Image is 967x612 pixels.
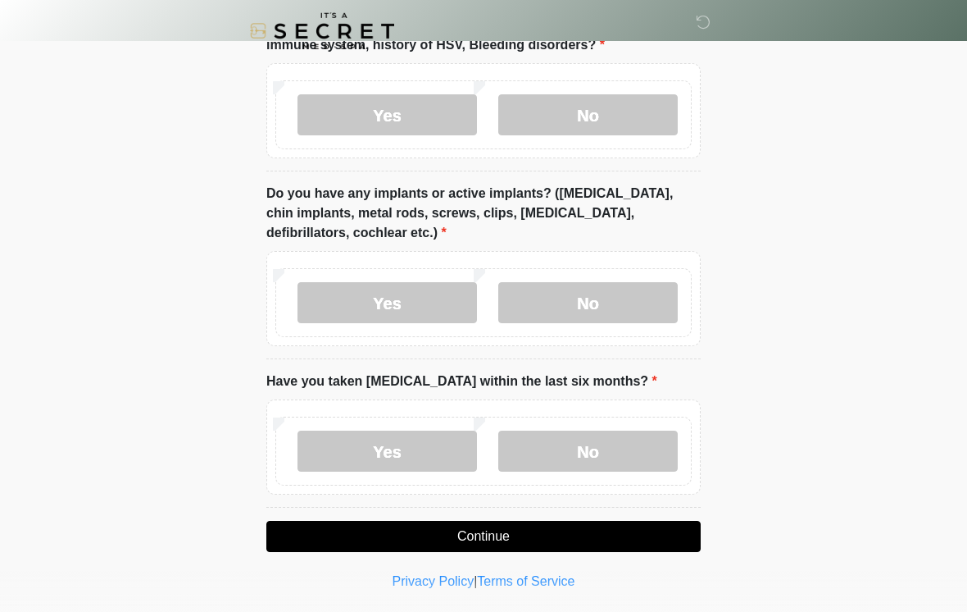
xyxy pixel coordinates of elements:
label: No [498,94,678,135]
label: Do you have any implants or active implants? ([MEDICAL_DATA], chin implants, metal rods, screws, ... [266,184,701,243]
label: Have you taken [MEDICAL_DATA] within the last six months? [266,372,657,391]
label: Yes [297,94,477,135]
label: Yes [297,282,477,323]
a: | [474,574,477,588]
img: It's A Secret Med Spa Logo [250,12,394,49]
label: No [498,282,678,323]
a: Privacy Policy [393,574,474,588]
label: No [498,431,678,472]
a: Terms of Service [477,574,574,588]
button: Continue [266,521,701,552]
label: Yes [297,431,477,472]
